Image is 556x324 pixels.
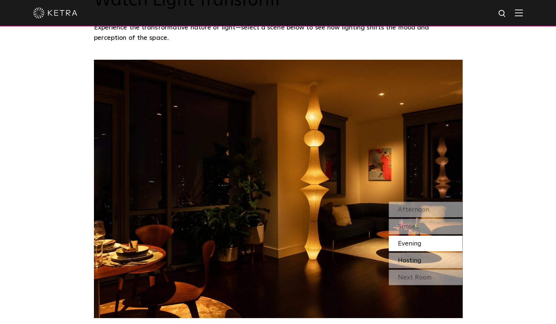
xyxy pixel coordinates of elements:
[498,9,507,18] img: search icon
[398,223,419,230] span: Sunset
[398,257,422,264] span: Hosting
[33,7,77,18] img: ketra-logo-2019-white
[94,60,462,318] img: SS_HBD_LivingRoom_Desktop_03
[398,206,429,213] span: Afternoon
[94,22,459,43] p: Experience the transformative nature of light—select a scene below to see how lighting shifts the...
[389,269,462,285] div: Next Room
[398,240,422,247] span: Evening
[515,9,523,16] img: Hamburger%20Nav.svg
